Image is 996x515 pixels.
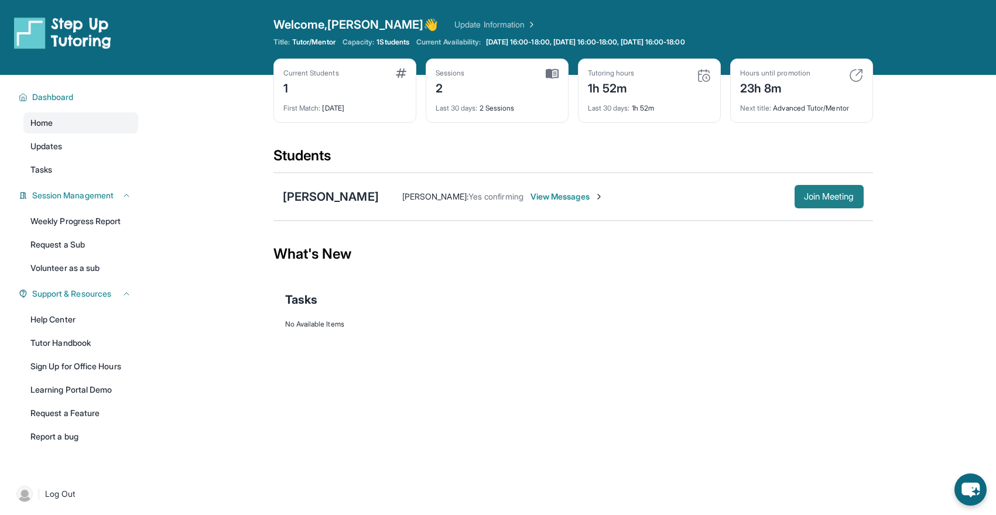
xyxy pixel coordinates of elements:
a: Tasks [23,159,138,180]
a: Sign Up for Office Hours [23,356,138,377]
span: Last 30 days : [436,104,478,112]
img: card [697,68,711,83]
button: Join Meeting [795,185,864,208]
a: Request a Sub [23,234,138,255]
div: Students [273,146,873,172]
div: [DATE] [283,97,406,113]
span: Last 30 days : [588,104,630,112]
div: What's New [273,228,873,280]
div: Hours until promotion [740,68,810,78]
img: logo [14,16,111,49]
div: 1h 52m [588,97,711,113]
a: [DATE] 16:00-18:00, [DATE] 16:00-18:00, [DATE] 16:00-18:00 [484,37,687,47]
span: Tasks [30,164,52,176]
img: card [396,68,406,78]
a: |Log Out [12,481,138,507]
img: user-img [16,486,33,502]
a: Request a Feature [23,403,138,424]
a: Tutor Handbook [23,332,138,353]
span: Dashboard [32,91,74,103]
img: Chevron Right [525,19,536,30]
span: Tasks [285,291,317,308]
span: Title: [273,37,290,47]
a: Help Center [23,309,138,330]
div: Current Students [283,68,339,78]
span: Log Out [45,488,76,500]
a: Home [23,112,138,133]
span: [PERSON_NAME] : [402,191,468,201]
span: Next title : [740,104,772,112]
div: 2 [436,78,465,97]
span: Home [30,117,53,129]
a: Updates [23,136,138,157]
img: card [849,68,863,83]
button: Session Management [28,190,131,201]
span: Welcome, [PERSON_NAME] 👋 [273,16,439,33]
div: 2 Sessions [436,97,559,113]
span: [DATE] 16:00-18:00, [DATE] 16:00-18:00, [DATE] 16:00-18:00 [486,37,685,47]
div: Sessions [436,68,465,78]
a: Learning Portal Demo [23,379,138,400]
span: Capacity: [343,37,375,47]
span: Support & Resources [32,288,111,300]
a: Volunteer as a sub [23,257,138,279]
div: No Available Items [285,320,861,329]
div: [PERSON_NAME] [283,188,379,205]
button: Dashboard [28,91,131,103]
div: 1h 52m [588,78,635,97]
a: Weekly Progress Report [23,211,138,232]
span: Join Meeting [804,193,854,200]
div: 1 [283,78,339,97]
span: | [37,487,40,501]
div: Tutoring hours [588,68,635,78]
div: Advanced Tutor/Mentor [740,97,863,113]
span: 1 Students [377,37,409,47]
div: 23h 8m [740,78,810,97]
span: Tutor/Mentor [292,37,336,47]
a: Report a bug [23,426,138,447]
button: Support & Resources [28,288,131,300]
img: card [546,68,559,79]
button: chat-button [954,473,987,506]
span: Updates [30,140,63,152]
span: First Match : [283,104,321,112]
span: View Messages [530,191,604,202]
a: Update Information [454,19,536,30]
span: Current Availability: [416,37,481,47]
img: Chevron-Right [594,192,604,201]
span: Session Management [32,190,114,201]
span: Yes confirming [468,191,523,201]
